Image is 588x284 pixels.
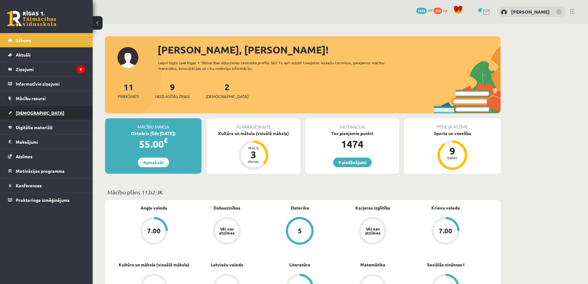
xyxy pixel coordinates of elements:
[404,130,501,137] div: Sports un veselība
[263,217,336,246] a: 5
[118,93,139,100] span: Priekšmeti
[147,227,161,234] div: 7.00
[118,81,139,100] a: 11Priekšmeti
[360,261,385,268] a: Matemātika
[289,261,310,268] a: Literatūra
[138,158,169,167] a: Apmaksāt
[336,217,409,246] a: Vēl nav atzīmes
[117,217,190,246] a: 7.00
[16,110,64,116] span: [DEMOGRAPHIC_DATA]
[16,77,85,91] legend: Informatīvie ziņojumi
[409,217,482,246] a: 7.00
[16,62,85,76] legend: Ziņojumi
[77,65,85,74] i: 9
[155,81,190,100] a: 9Neizlasītās ziņas
[206,130,300,137] div: Kultūra un māksla (vizuālā māksla)
[416,8,433,13] a: 1474 mP
[214,205,240,211] a: Dabaszinības
[16,154,32,159] span: Atzīmes
[404,130,501,171] a: Sports un veselība 9 balles
[333,158,372,167] a: 9 piedāvājumi
[443,146,462,156] div: 9
[404,118,501,130] div: Pēdējā atzīme
[206,118,300,130] div: Tuvākā ieskaite
[244,146,263,150] div: Atlicis
[8,48,85,62] a: Aktuāli
[416,8,427,14] span: 1474
[244,159,263,163] div: dienas
[16,183,42,188] span: Konferences
[8,120,85,134] a: Digitālie materiāli
[431,205,460,211] a: Krievu valoda
[8,193,85,207] a: Proktoringa izmēģinājums
[206,130,300,171] a: Kultūra un māksla (vizuālā māksla) Atlicis 3 dienas
[501,9,507,15] img: Jānis Mārtiņš Kazuberns
[305,137,399,151] div: 1474
[443,156,462,159] div: balles
[16,168,65,174] span: Motivācijas programma
[291,205,309,211] a: Datorika
[8,135,85,149] a: Maksājumi
[206,93,248,100] span: [DEMOGRAPHIC_DATA]
[141,205,167,211] a: Angļu valoda
[16,197,70,203] span: Proktoringa izmēģinājums
[211,261,243,268] a: Latviešu valoda
[16,37,32,43] span: Sākums
[443,8,447,13] span: xp
[8,178,85,193] a: Konferences
[298,227,302,234] div: 5
[16,135,85,149] legend: Maksājumi
[206,81,248,100] a: 2[DEMOGRAPHIC_DATA]
[8,91,85,105] a: Mācību resursi
[218,227,235,235] div: Vēl nav atzīmes
[427,261,464,268] a: Sociālās zinātnes I
[16,95,46,101] span: Mācību resursi
[364,227,381,235] div: Vēl nav atzīmes
[428,8,433,13] span: mP
[244,150,263,159] div: 3
[305,118,399,130] div: Motivācija
[190,217,263,246] a: Vēl nav atzīmes
[8,106,85,120] a: [DEMOGRAPHIC_DATA]
[434,8,450,13] a: 359 xp
[8,33,85,47] a: Sākums
[8,149,85,163] a: Atzīmes
[164,136,168,145] span: €
[8,164,85,178] a: Motivācijas programma
[105,118,201,130] div: Mācību maksa
[355,205,390,211] a: Karjeras izglītība
[8,62,85,76] a: Ziņojumi9
[158,60,396,71] div: Laipni lūgts savā Rīgas 1. Tālmācības vidusskolas skolnieka profilā. Šeit Tu vari redzēt tuvojošo...
[305,130,399,137] div: Tev pieejamie punkti
[511,9,550,15] a: [PERSON_NAME]
[158,42,501,57] div: [PERSON_NAME], [PERSON_NAME]!
[16,125,53,130] span: Digitālie materiāli
[119,261,189,268] a: Kultūra un māksla (vizuālā māksla)
[105,130,201,137] div: Oktobris (līdz [DATE])
[105,137,201,151] div: 55.00
[8,77,85,91] a: Informatīvie ziņojumi
[7,11,56,26] a: Rīgas 1. Tālmācības vidusskola
[16,52,31,57] span: Aktuāli
[108,188,498,196] p: Mācību plāns 11.b2 JK
[439,227,452,234] div: 7.00
[434,8,442,14] span: 359
[155,93,190,100] span: Neizlasītās ziņas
